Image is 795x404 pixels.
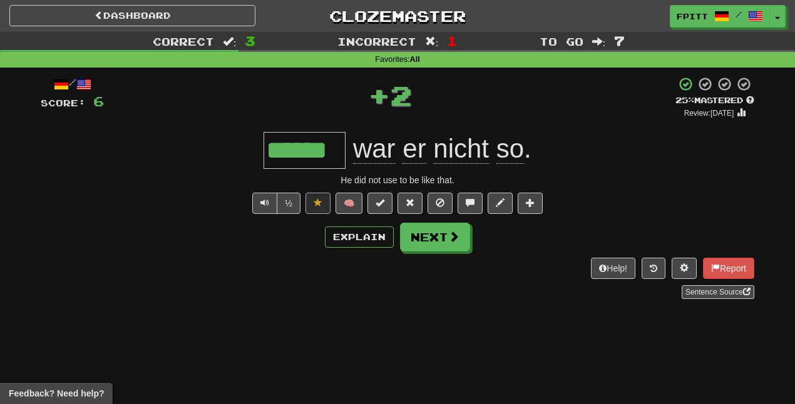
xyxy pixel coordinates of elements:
div: He did not use to be like that. [41,174,754,186]
button: Unfavorite sentence (alt+f) [305,193,331,214]
span: so [496,134,524,164]
span: : [425,36,439,47]
button: Reset to 0% Mastered (alt+r) [397,193,423,214]
span: + [368,76,390,114]
span: Incorrect [337,35,416,48]
span: war [353,134,396,164]
button: Discuss sentence (alt+u) [458,193,483,214]
a: fpitt / [670,5,770,28]
button: Explain [325,226,394,248]
a: Sentence Source [682,285,754,299]
a: Clozemaster [274,5,520,27]
span: 3 [245,33,255,48]
button: Set this sentence to 100% Mastered (alt+m) [367,193,392,214]
span: . [346,134,531,164]
button: Round history (alt+y) [642,258,665,279]
a: Dashboard [9,5,255,26]
div: Text-to-speech controls [250,193,300,214]
span: fpitt [677,11,708,22]
span: / [736,10,742,19]
span: 2 [390,79,412,111]
span: : [223,36,237,47]
button: 🧠 [336,193,362,214]
div: / [41,76,104,92]
button: Help! [591,258,635,279]
button: ½ [277,193,300,214]
span: Open feedback widget [9,387,104,400]
span: To go [540,35,583,48]
strong: All [410,55,420,64]
span: 6 [93,93,104,109]
span: 1 [447,33,458,48]
span: 7 [614,33,625,48]
button: Add to collection (alt+a) [518,193,543,214]
span: : [592,36,606,47]
span: Score: [41,98,86,108]
span: 25 % [675,95,694,105]
button: Ignore sentence (alt+i) [428,193,453,214]
span: nicht [433,134,489,164]
button: Play sentence audio (ctl+space) [252,193,277,214]
button: Edit sentence (alt+d) [488,193,513,214]
div: Mastered [675,95,754,106]
span: Correct [153,35,214,48]
button: Next [400,223,470,251]
small: Review: [DATE] [684,109,734,118]
span: er [403,134,426,164]
button: Report [703,258,754,279]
